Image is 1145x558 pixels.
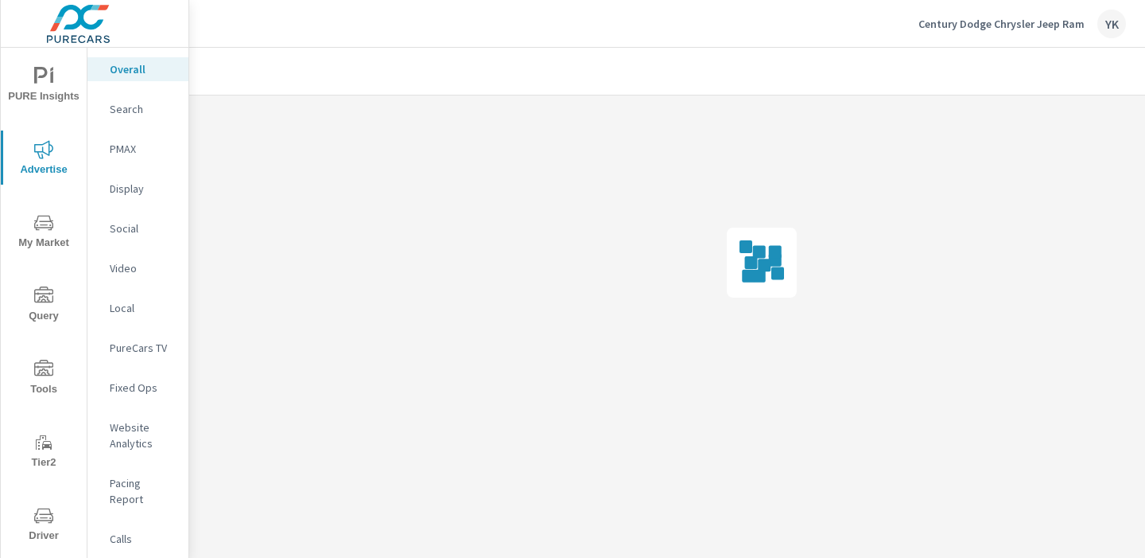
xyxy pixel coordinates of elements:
span: My Market [6,213,82,252]
div: PureCars TV [87,336,188,360]
div: Calls [87,527,188,551]
div: Local [87,296,188,320]
p: PMAX [110,141,176,157]
p: PureCars TV [110,340,176,356]
p: Video [110,260,176,276]
span: Driver [6,506,82,545]
span: Query [6,287,82,326]
div: Overall [87,57,188,81]
div: Display [87,177,188,201]
div: Fixed Ops [87,376,188,400]
div: Social [87,217,188,240]
span: Advertise [6,140,82,179]
p: Calls [110,531,176,547]
p: Overall [110,61,176,77]
div: Website Analytics [87,416,188,455]
p: Century Dodge Chrysler Jeep Ram [918,17,1085,31]
div: YK [1097,10,1126,38]
p: Display [110,181,176,197]
span: Tier2 [6,433,82,472]
p: Website Analytics [110,419,176,451]
span: PURE Insights [6,67,82,106]
div: PMAX [87,137,188,161]
p: Search [110,101,176,117]
p: Social [110,220,176,236]
p: Local [110,300,176,316]
div: Video [87,256,188,280]
div: Pacing Report [87,471,188,511]
p: Fixed Ops [110,380,176,396]
div: Search [87,97,188,121]
p: Pacing Report [110,475,176,507]
span: Tools [6,360,82,399]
